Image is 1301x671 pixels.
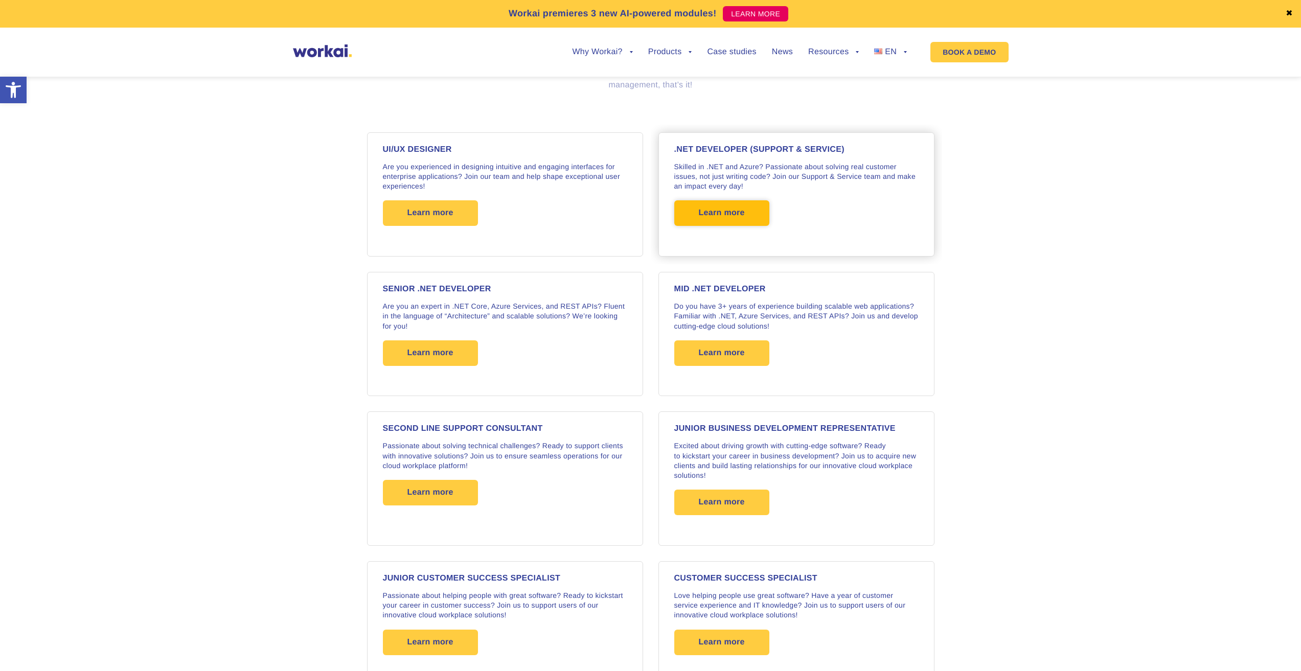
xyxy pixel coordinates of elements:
a: News [772,48,793,56]
a: ✖ [1286,10,1293,18]
h4: SENIOR .NET DEVELOPER [383,285,627,293]
h4: MID .NET DEVELOPER [674,285,919,293]
span: EN [885,48,897,56]
span: Learn more [699,630,745,655]
p: Are you experienced in designing intuitive and engaging interfaces for enterprise applications? J... [383,162,627,192]
span: Learn more [407,480,453,505]
p: Passionate about helping people with great software? Ready to kickstart your career in customer s... [383,591,627,620]
h4: SECOND LINE SUPPORT CONSULTANT [383,425,627,433]
span: Learn more [699,200,745,226]
span: Learn more [407,630,453,655]
a: BOOK A DEMO [930,42,1008,62]
p: Love helping people use great software? Have a year of customer service experience and IT knowled... [674,591,919,620]
a: UI/UX DESIGNER Are you experienced in designing intuitive and engaging interfaces for enterprise ... [359,125,651,264]
span: Learn more [407,200,453,226]
h4: UI/UX DESIGNER [383,146,627,154]
a: .NET DEVELOPER (Support & Service) Skilled in .NET and Azure? Passionate about solving real custo... [651,125,942,264]
h4: .NET DEVELOPER (Support & Service) [674,146,919,154]
h4: JUNIOR CUSTOMER SUCCESS SPECIALIST [383,574,627,583]
a: Resources [808,48,859,56]
h4: CUSTOMER SUCCESS SPECIALIST [674,574,919,583]
p: Excited about driving growth with cutting-edge software? Ready to kickstart your career in busine... [674,441,919,480]
a: SENIOR .NET DEVELOPER Are you an expert in .NET Core, Azure Services, and REST APIs? Fluent in th... [359,264,651,404]
p: Skilled in .NET and Azure? Passionate about solving real customer issues, not just writing code? ... [674,162,919,192]
span: Learn more [699,490,745,515]
a: Products [648,48,692,56]
a: LEARN MORE [723,6,788,21]
span: Learn more [699,340,745,366]
p: Do you have 3+ years of experience building scalable web applications? Familiar with .NET, Azure ... [674,302,919,331]
a: SECOND LINE SUPPORT CONSULTANT Passionate about solving technical challenges? Ready to support cl... [359,404,651,553]
h4: Junior Business Development Representative [674,425,919,433]
p: Are you an expert in .NET Core, Azure Services, and REST APIs? Fluent in the language of “Archite... [383,302,627,331]
a: Junior Business Development Representative Excited about driving growth with cutting-edge softwar... [651,404,942,553]
a: Why Workai? [572,48,632,56]
p: Passionate about solving technical challenges? Ready to support clients with innovative solutions... [383,441,627,471]
span: The recruitment process is simple and straightforward: a meeting with your future team leader, th... [389,68,912,89]
p: Workai premieres 3 new AI-powered modules! [509,7,717,20]
span: Learn more [407,340,453,366]
a: MID .NET DEVELOPER Do you have 3+ years of experience building scalable web applications? Familia... [651,264,942,404]
a: Case studies [707,48,756,56]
